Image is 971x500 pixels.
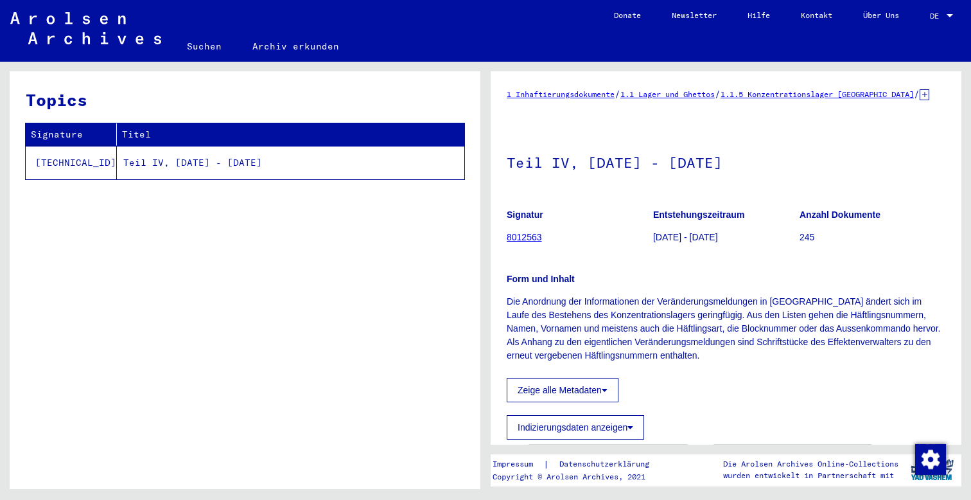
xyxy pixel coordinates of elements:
p: Copyright © Arolsen Archives, 2021 [493,471,665,483]
img: Arolsen_neg.svg [10,12,161,44]
h1: Teil IV, [DATE] - [DATE] [507,133,945,190]
td: [TECHNICAL_ID] [26,146,117,179]
p: Die Arolsen Archives Online-Collections [723,458,898,470]
div: Zustimmung ändern [914,443,945,474]
div: | [493,458,665,471]
td: Teil IV, [DATE] - [DATE] [117,146,464,179]
img: Zustimmung ändern [915,444,946,475]
button: Indizierungsdaten anzeigen [507,415,644,440]
img: yv_logo.png [908,454,956,486]
p: [DATE] - [DATE] [653,231,799,244]
th: Signature [26,123,117,146]
span: / [615,88,620,100]
span: / [914,88,920,100]
a: Archiv erkunden [237,31,354,62]
p: wurden entwickelt in Partnerschaft mit [723,470,898,481]
p: Die Anordnung der Informationen der Veränderungsmeldungen in [GEOGRAPHIC_DATA] ändert sich im Lau... [507,295,945,362]
p: 245 [800,231,945,244]
a: Suchen [171,31,237,62]
a: 1.1 Lager und Ghettos [620,89,715,99]
b: Signatur [507,210,543,220]
b: Anzahl Dokumente [800,210,880,220]
a: 1 Inhaftierungsdokumente [507,89,615,99]
a: 1.1.5 Konzentrationslager [GEOGRAPHIC_DATA] [721,89,914,99]
a: Datenschutzerklärung [549,458,665,471]
span: / [715,88,721,100]
span: DE [930,12,944,21]
th: Titel [117,123,464,146]
b: Entstehungszeitraum [653,210,744,220]
b: Form und Inhalt [507,274,575,284]
a: 8012563 [507,232,542,242]
button: Zeige alle Metadaten [507,378,618,402]
a: Impressum [493,458,543,471]
h3: Topics [26,87,464,112]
